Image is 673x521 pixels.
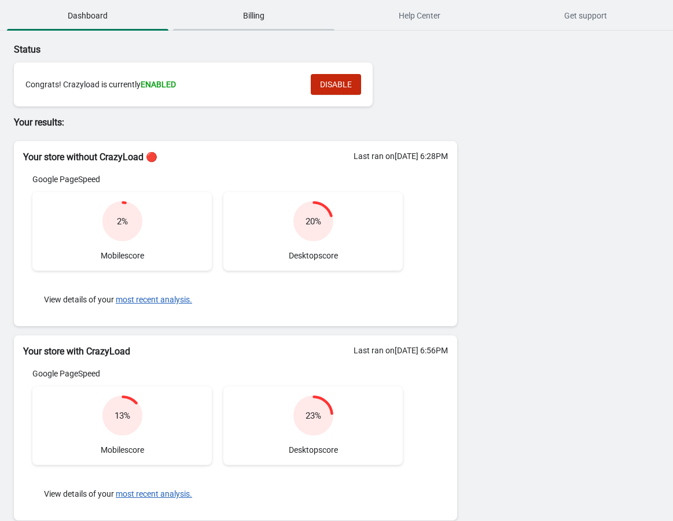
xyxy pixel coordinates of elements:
[116,489,192,498] button: most recent analysis.
[339,5,501,26] span: Help Center
[14,116,457,130] p: Your results:
[505,5,666,26] span: Get support
[32,476,403,511] div: View details of your
[141,80,176,89] span: ENABLED
[223,386,403,465] div: Desktop score
[223,192,403,271] div: Desktop score
[311,74,361,95] button: DISABLE
[32,192,212,271] div: Mobile score
[306,410,321,422] div: 23 %
[354,150,448,162] div: Last ran on [DATE] 6:28PM
[25,79,299,90] div: Congrats! Crazyload is currently
[7,5,168,26] span: Dashboard
[354,345,448,356] div: Last ran on [DATE] 6:56PM
[23,150,448,164] h2: Your store without CrazyLoad 🔴
[32,282,403,317] div: View details of your
[117,216,128,227] div: 2 %
[116,295,192,304] button: most recent analysis.
[14,43,457,57] p: Status
[115,410,130,422] div: 13 %
[320,80,352,89] span: DISABLE
[32,386,212,465] div: Mobile score
[5,1,171,31] button: Dashboard
[306,216,321,227] div: 20 %
[23,345,448,359] h2: Your store with CrazyLoad
[32,173,403,185] div: Google PageSpeed
[32,368,403,379] div: Google PageSpeed
[173,5,334,26] span: Billing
